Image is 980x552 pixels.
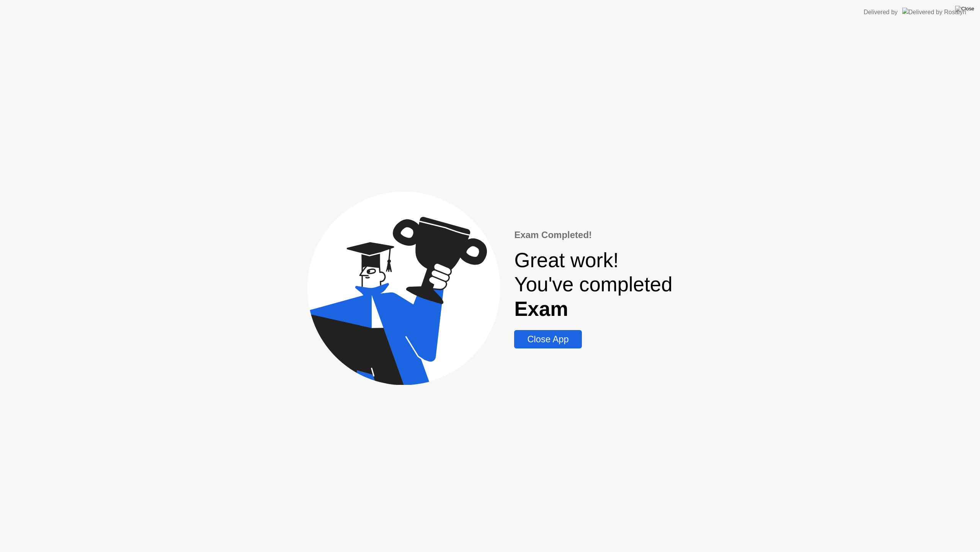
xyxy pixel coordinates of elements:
div: Delivered by [864,8,898,17]
img: Delivered by Rosalyn [902,8,966,16]
div: Close App [516,334,579,345]
img: Close [955,6,974,12]
div: Great work! You've completed [514,248,672,321]
div: Exam Completed! [514,228,672,242]
button: Close App [514,330,581,348]
b: Exam [514,297,568,320]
